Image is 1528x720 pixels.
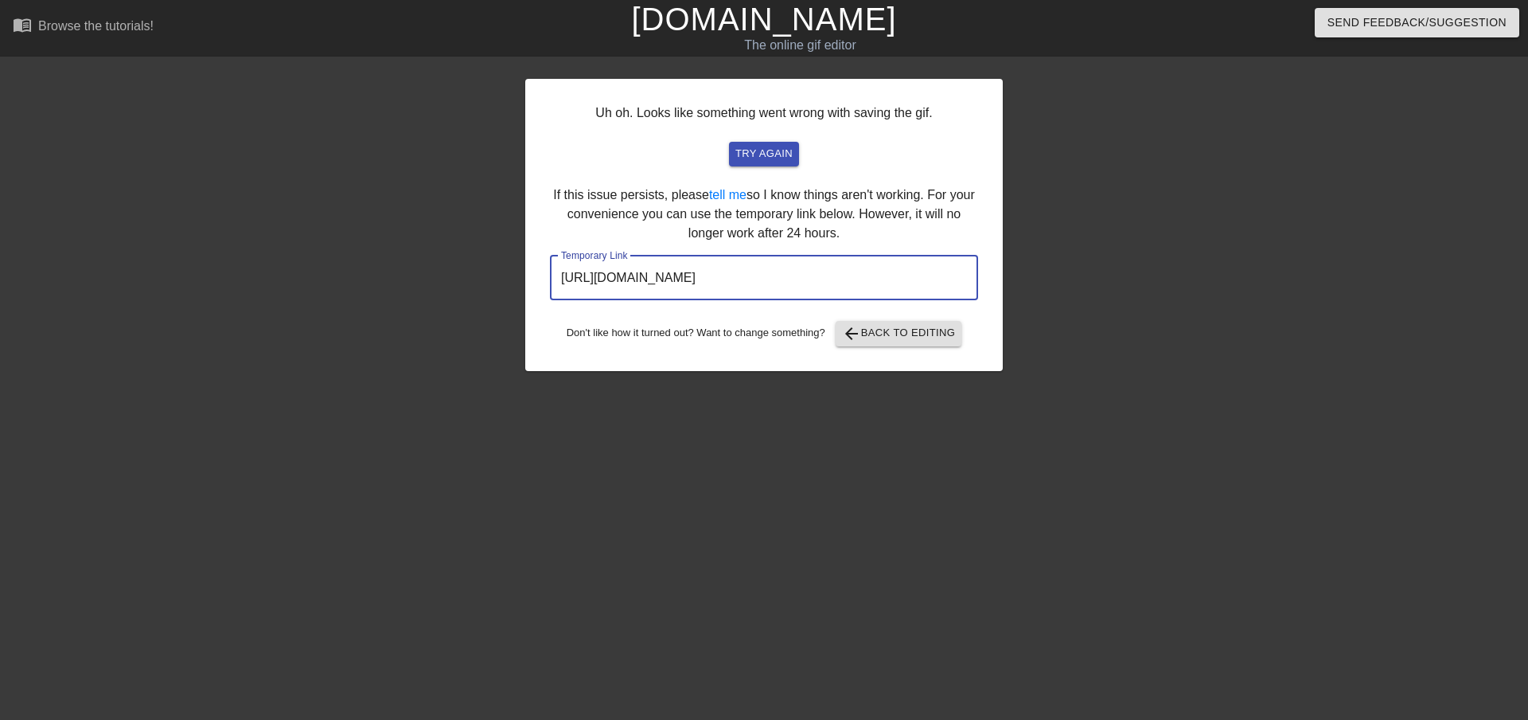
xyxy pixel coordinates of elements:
[729,142,799,166] button: try again
[525,79,1003,371] div: Uh oh. Looks like something went wrong with saving the gif. If this issue persists, please so I k...
[550,321,978,346] div: Don't like how it turned out? Want to change something?
[842,324,956,343] span: Back to Editing
[13,15,32,34] span: menu_book
[13,15,154,40] a: Browse the tutorials!
[709,188,746,202] a: tell me
[631,2,896,37] a: [DOMAIN_NAME]
[38,19,154,33] div: Browse the tutorials!
[1327,13,1507,33] span: Send Feedback/Suggestion
[517,36,1083,55] div: The online gif editor
[1315,8,1519,37] button: Send Feedback/Suggestion
[735,145,793,163] span: try again
[550,256,978,300] input: bare
[842,324,861,343] span: arrow_back
[836,321,962,346] button: Back to Editing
